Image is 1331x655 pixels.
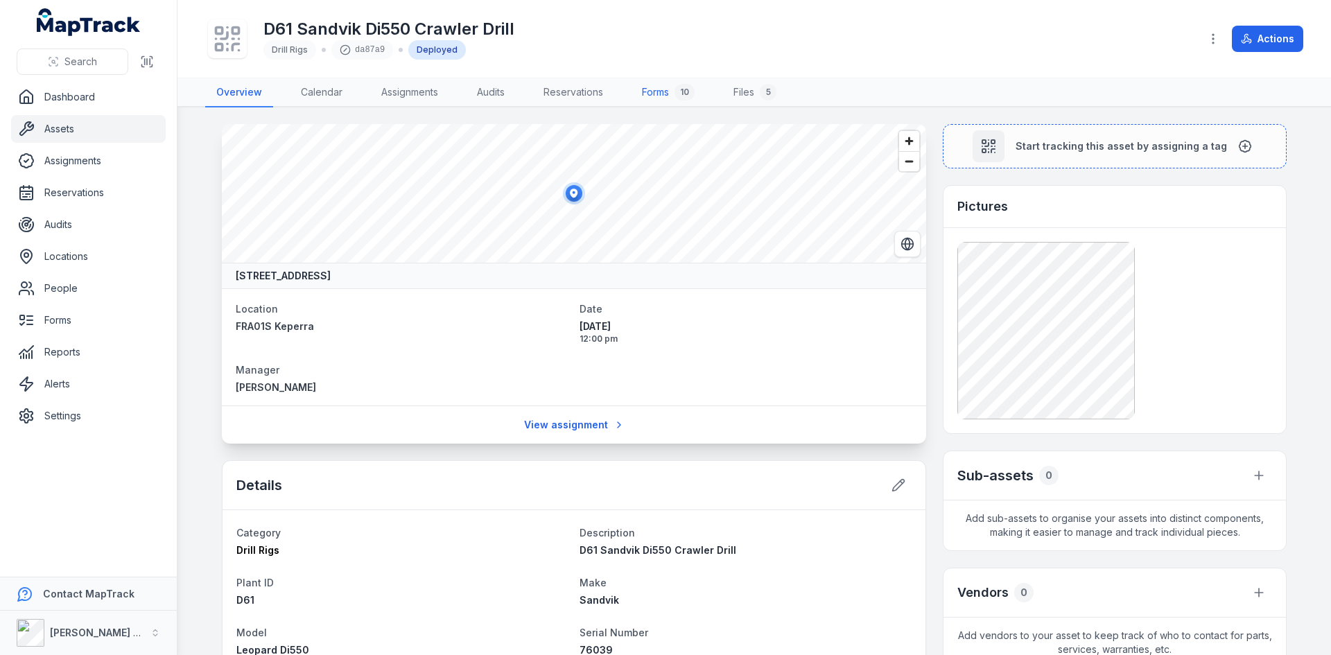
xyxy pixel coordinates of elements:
[580,544,736,556] span: D61 Sandvik Di550 Crawler Drill
[236,627,267,638] span: Model
[236,527,281,539] span: Category
[943,500,1286,550] span: Add sub-assets to organise your assets into distinct components, making it easier to manage and t...
[894,231,921,257] button: Switch to Satellite View
[899,151,919,171] button: Zoom out
[580,303,602,315] span: Date
[370,78,449,107] a: Assignments
[760,84,776,101] div: 5
[11,147,166,175] a: Assignments
[580,333,912,344] span: 12:00 pm
[11,402,166,430] a: Settings
[236,594,254,606] span: D61
[580,627,648,638] span: Serial Number
[37,8,141,36] a: MapTrack
[263,18,514,40] h1: D61 Sandvik Di550 Crawler Drill
[222,124,926,263] canvas: Map
[11,306,166,334] a: Forms
[580,320,912,333] span: [DATE]
[722,78,788,107] a: Files5
[205,78,273,107] a: Overview
[532,78,614,107] a: Reservations
[50,627,164,638] strong: [PERSON_NAME] Group
[43,588,134,600] strong: Contact MapTrack
[631,78,706,107] a: Forms10
[580,320,912,344] time: 7/10/2025, 12:00:49 PM
[272,44,308,55] span: Drill Rigs
[943,124,1287,168] button: Start tracking this asset by assigning a tag
[957,466,1034,485] h2: Sub-assets
[1014,583,1034,602] div: 0
[11,274,166,302] a: People
[899,131,919,151] button: Zoom in
[11,115,166,143] a: Assets
[580,577,607,588] span: Make
[1039,466,1059,485] div: 0
[236,269,331,283] strong: [STREET_ADDRESS]
[236,364,279,376] span: Manager
[236,320,314,332] span: FRA01S Keperra
[11,211,166,238] a: Audits
[1016,139,1227,153] span: Start tracking this asset by assigning a tag
[675,84,695,101] div: 10
[236,320,568,333] a: FRA01S Keperra
[17,49,128,75] button: Search
[290,78,354,107] a: Calendar
[236,544,279,556] span: Drill Rigs
[11,83,166,111] a: Dashboard
[236,475,282,495] h2: Details
[466,78,516,107] a: Audits
[64,55,97,69] span: Search
[11,338,166,366] a: Reports
[331,40,393,60] div: da87a9
[957,583,1009,602] h3: Vendors
[580,527,635,539] span: Description
[236,577,274,588] span: Plant ID
[11,370,166,398] a: Alerts
[11,243,166,270] a: Locations
[580,594,619,606] span: Sandvik
[515,412,634,438] a: View assignment
[11,179,166,207] a: Reservations
[236,303,278,315] span: Location
[408,40,466,60] div: Deployed
[236,381,568,394] a: [PERSON_NAME]
[1232,26,1303,52] button: Actions
[957,197,1008,216] h3: Pictures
